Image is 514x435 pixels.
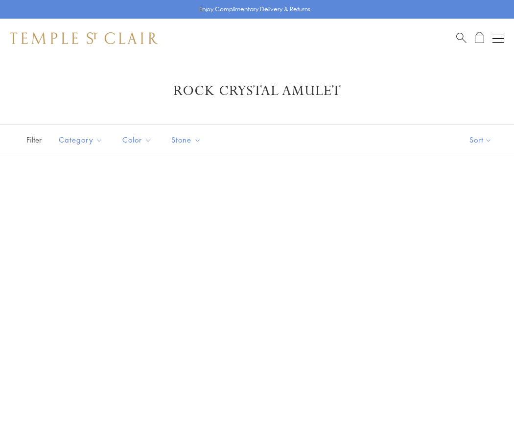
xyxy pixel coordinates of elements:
[166,134,209,146] span: Stone
[199,4,310,14] p: Enjoy Complimentary Delivery & Returns
[10,32,158,44] img: Temple St. Clair
[51,129,110,151] button: Category
[456,32,467,44] a: Search
[164,129,209,151] button: Stone
[24,82,490,100] h1: Rock Crystal Amulet
[54,134,110,146] span: Category
[492,32,504,44] button: Open navigation
[115,129,159,151] button: Color
[447,125,514,155] button: Show sort by
[117,134,159,146] span: Color
[475,32,484,44] a: Open Shopping Bag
